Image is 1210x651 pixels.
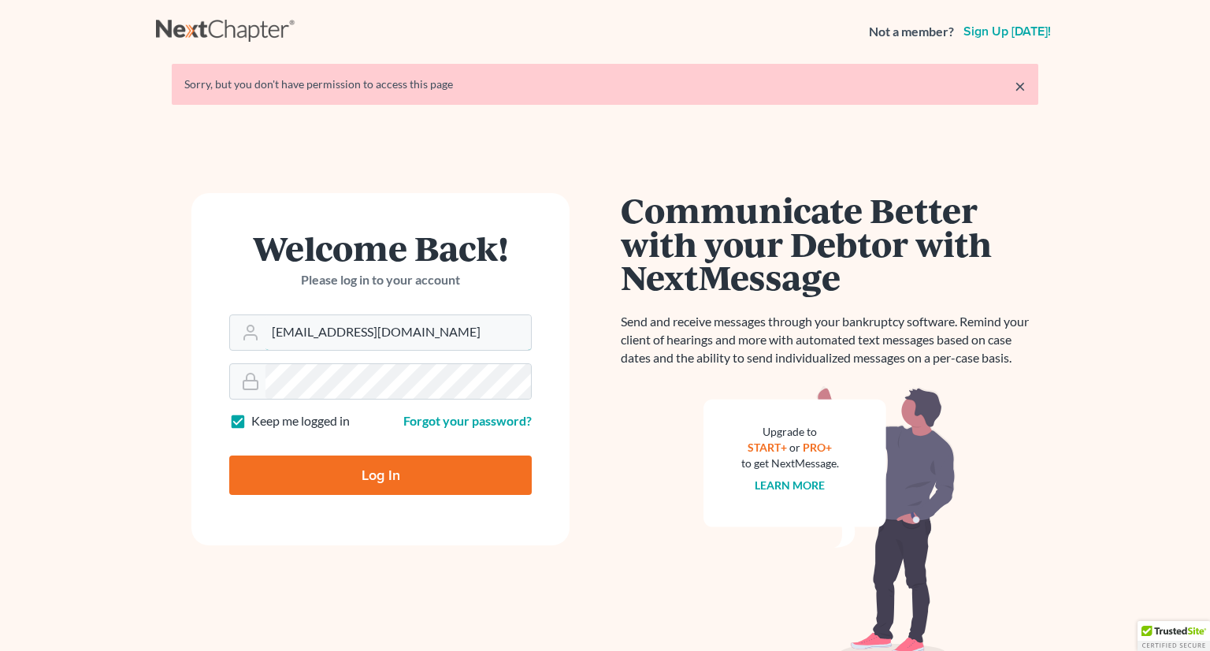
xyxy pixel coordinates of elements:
a: Sign up [DATE]! [960,25,1054,38]
div: to get NextMessage. [741,456,839,471]
div: Upgrade to [741,424,839,440]
div: TrustedSite Certified [1138,621,1210,651]
a: Forgot your password? [403,413,532,428]
a: START+ [748,441,788,454]
strong: Not a member? [869,23,954,41]
p: Send and receive messages through your bankruptcy software. Remind your client of hearings and mo... [621,313,1038,367]
h1: Communicate Better with your Debtor with NextMessage [621,193,1038,294]
div: Sorry, but you don't have permission to access this page [184,76,1026,92]
label: Keep me logged in [251,412,350,430]
a: PRO+ [804,441,833,454]
input: Log In [229,456,532,495]
p: Please log in to your account [229,271,532,289]
a: × [1015,76,1026,95]
a: Learn more [755,478,826,492]
input: Email Address [265,315,531,350]
span: or [790,441,801,454]
h1: Welcome Back! [229,231,532,265]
